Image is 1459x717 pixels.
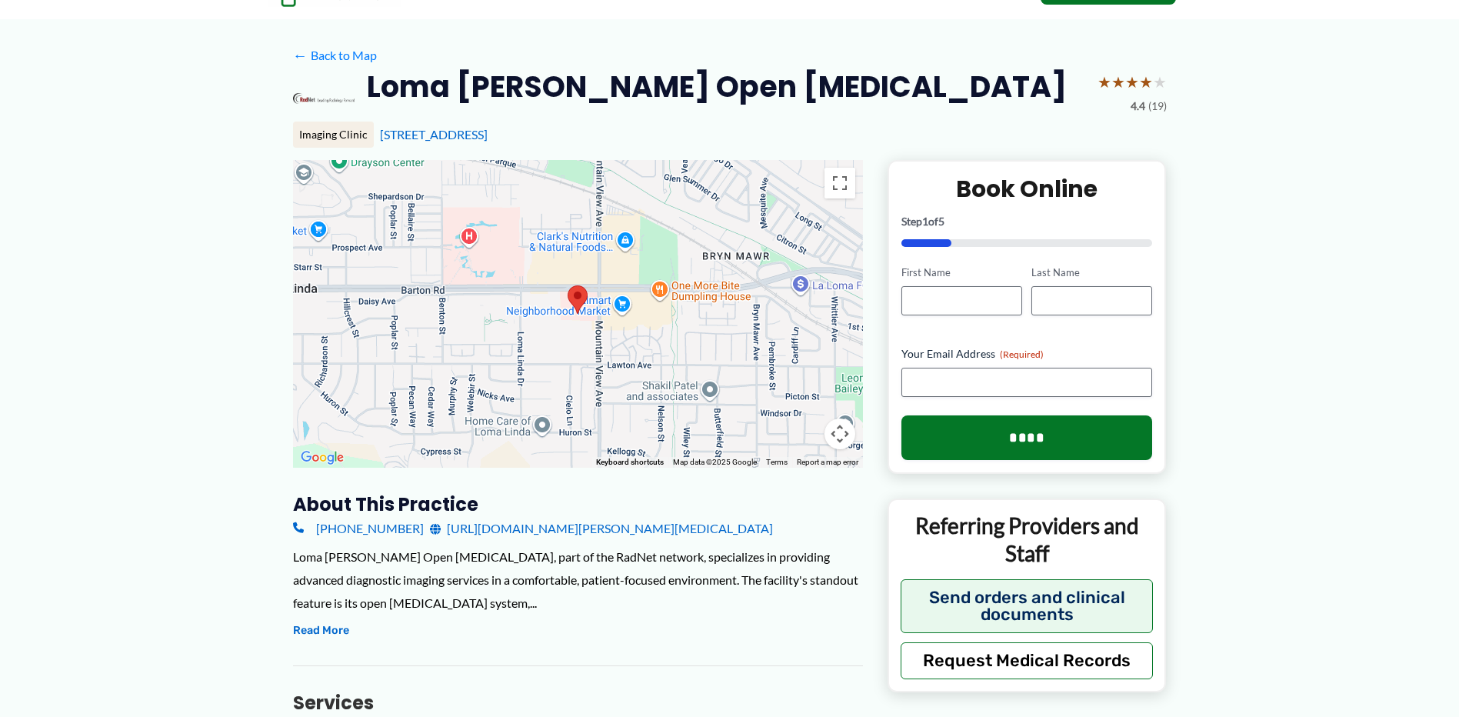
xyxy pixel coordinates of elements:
span: ★ [1111,68,1125,96]
button: Keyboard shortcuts [596,457,664,468]
h2: Loma [PERSON_NAME] Open [MEDICAL_DATA] [367,68,1067,105]
p: Referring Providers and Staff [901,512,1154,568]
h2: Book Online [901,174,1153,204]
span: ★ [1139,68,1153,96]
a: Open this area in Google Maps (opens a new window) [297,448,348,468]
button: Map camera controls [824,419,855,449]
span: 5 [938,215,944,228]
button: Request Medical Records [901,642,1154,679]
a: Report a map error [797,458,858,466]
span: (Required) [1000,348,1044,360]
span: 4.4 [1131,96,1145,116]
button: Read More [293,622,349,640]
a: [PHONE_NUMBER] [293,517,424,540]
label: Your Email Address [901,346,1153,362]
span: ← [293,48,308,62]
label: First Name [901,265,1022,280]
label: Last Name [1031,265,1152,280]
h3: About this practice [293,492,863,516]
span: ★ [1153,68,1167,96]
span: (19) [1148,96,1167,116]
span: 1 [922,215,928,228]
span: ★ [1098,68,1111,96]
div: Imaging Clinic [293,122,374,148]
span: ★ [1125,68,1139,96]
img: Google [297,448,348,468]
a: Terms (opens in new tab) [766,458,788,466]
a: [URL][DOMAIN_NAME][PERSON_NAME][MEDICAL_DATA] [430,517,773,540]
span: Map data ©2025 Google [673,458,757,466]
div: Loma [PERSON_NAME] Open [MEDICAL_DATA], part of the RadNet network, specializes in providing adva... [293,545,863,614]
h3: Services [293,691,863,715]
button: Send orders and clinical documents [901,579,1154,633]
p: Step of [901,216,1153,227]
button: Toggle fullscreen view [824,168,855,198]
a: ←Back to Map [293,44,377,67]
div: [STREET_ADDRESS] [380,126,1167,143]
